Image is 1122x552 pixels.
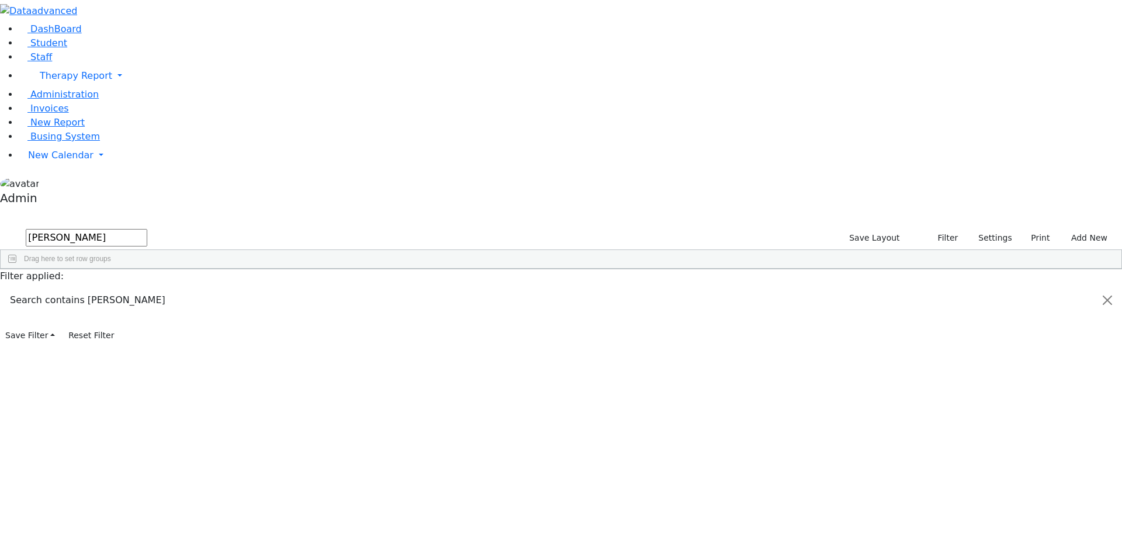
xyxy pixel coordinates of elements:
[28,150,93,161] span: New Calendar
[30,117,85,128] span: New Report
[26,229,147,247] input: Search
[19,131,100,142] a: Busing System
[923,229,964,247] button: Filter
[19,103,69,114] a: Invoices
[63,327,119,345] button: Reset Filter
[19,23,82,34] a: DashBoard
[19,117,85,128] a: New Report
[1017,229,1055,247] button: Print
[1093,284,1121,317] button: Close
[19,51,52,63] a: Staff
[30,23,82,34] span: DashBoard
[19,89,99,100] a: Administration
[30,37,67,48] span: Student
[19,37,67,48] a: Student
[30,51,52,63] span: Staff
[30,103,69,114] span: Invoices
[30,131,100,142] span: Busing System
[844,229,905,247] button: Save Layout
[30,89,99,100] span: Administration
[40,70,112,81] span: Therapy Report
[963,229,1017,247] button: Settings
[1059,229,1113,247] button: Add New
[19,64,1122,88] a: Therapy Report
[19,144,1122,167] a: New Calendar
[24,255,111,263] span: Drag here to set row groups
